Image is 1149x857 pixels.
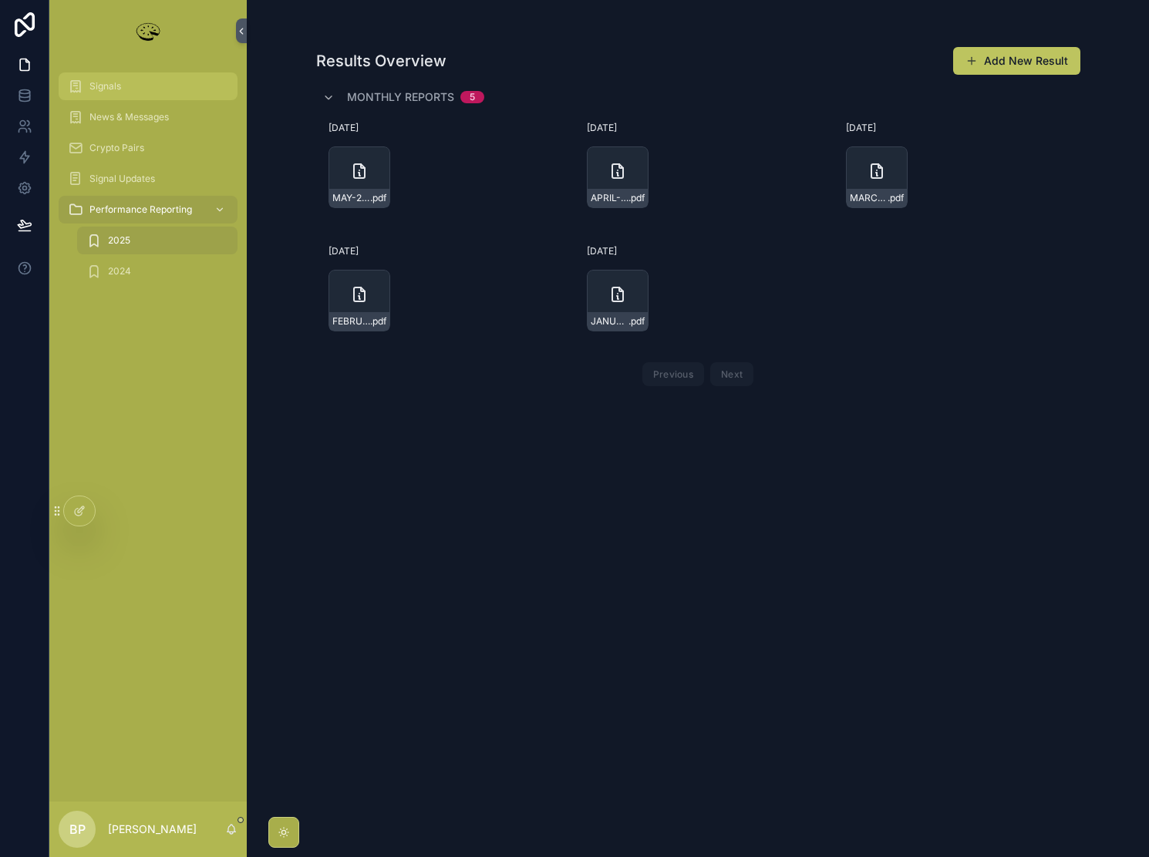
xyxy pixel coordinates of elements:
[89,203,192,216] span: Performance Reporting
[59,103,238,131] a: News & Messages
[370,192,386,204] span: .pdf
[470,91,475,103] div: 5
[89,173,155,185] span: Signal Updates
[587,245,809,257] span: [DATE]
[329,122,551,134] span: [DATE]
[69,820,86,839] span: BP
[628,315,645,328] span: .pdf
[59,72,238,100] a: Signals
[574,233,821,344] a: [DATE]JANUARY-2025.pdf
[316,109,563,220] a: [DATE]MAY-2025.pdf
[77,257,238,285] a: 2024
[332,192,370,204] span: MAY-2025
[846,122,1068,134] span: [DATE]
[108,265,131,277] span: 2024
[332,315,370,328] span: FEBRUARY-2025
[133,18,163,43] img: App logo
[59,134,238,162] a: Crypto Pairs
[953,47,1080,75] button: Add New Result
[59,165,238,193] a: Signal Updates
[347,89,454,105] span: Monthly Reports
[108,822,197,837] p: [PERSON_NAME]
[108,234,130,247] span: 2025
[329,245,551,257] span: [DATE]
[316,233,563,344] a: [DATE]FEBRUARY-2025.pdf
[370,315,386,328] span: .pdf
[850,192,888,204] span: MARCH-2025
[59,196,238,223] a: Performance Reporting
[628,192,645,204] span: .pdf
[89,142,144,154] span: Crypto Pairs
[888,192,904,204] span: .pdf
[587,122,809,134] span: [DATE]
[49,62,247,305] div: scrollable content
[89,111,169,123] span: News & Messages
[316,50,446,72] h1: Results Overview
[89,80,121,92] span: Signals
[834,109,1080,220] a: [DATE]MARCH-2025.pdf
[591,315,628,328] span: JANUARY-2025
[591,192,628,204] span: APRIL-2025
[574,109,821,220] a: [DATE]APRIL-2025.pdf
[77,227,238,254] a: 2025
